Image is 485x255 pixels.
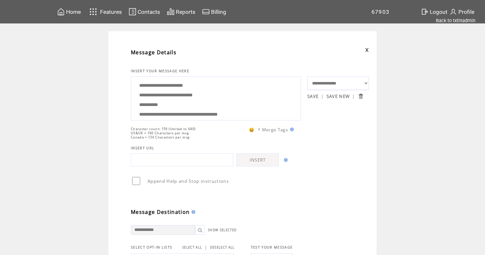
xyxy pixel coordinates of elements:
span: Features [100,9,122,15]
span: INSERT YOUR MESSAGE HERE [131,69,189,73]
a: Features [87,5,123,18]
img: exit.svg [421,8,429,16]
span: Billing [211,9,226,15]
img: help.gif [282,158,288,162]
span: | [352,93,355,99]
span: Reports [176,9,195,15]
a: SAVE NEW [327,93,350,99]
a: Home [56,7,82,17]
span: INSERT URL [131,146,154,150]
img: help.gif [190,210,195,214]
a: Reports [166,7,196,17]
span: TEST YOUR MESSAGE [251,245,293,250]
span: Contacts [138,9,160,15]
span: | [321,93,324,99]
img: help.gif [288,127,294,131]
span: SELECT OPT-IN LISTS [131,245,172,250]
span: Message Destination [131,208,190,215]
a: Back to txtinadmin [436,18,475,23]
span: Append Help and Stop instructions [148,178,229,184]
span: Message Details [131,49,176,56]
a: SELECT ALL [182,245,202,250]
img: chart.svg [167,8,174,16]
span: US&UK = 160 Characters per msg [131,131,189,135]
img: contacts.svg [129,8,136,16]
a: Logout [420,7,448,17]
img: features.svg [88,6,99,17]
span: * Merge Tags [258,127,288,133]
a: SHOW SELECTED [208,228,237,232]
span: Logout [430,9,447,15]
img: home.svg [57,8,65,16]
span: 😀 [249,127,255,133]
img: profile.svg [449,8,457,16]
a: SAVE [307,93,319,99]
span: Canada = 136 Characters per msg [131,135,190,139]
input: Submit [358,93,364,99]
img: creidtcard.svg [202,8,210,16]
a: Profile [448,7,475,17]
span: Character count: 159 (limited to 640) [131,127,196,131]
a: Contacts [128,7,161,17]
span: 67903 [371,9,390,15]
a: Billing [201,7,227,17]
a: DESELECT ALL [210,245,235,250]
span: Home [66,9,81,15]
span: Profile [458,9,474,15]
a: INSERT [236,154,279,166]
span: | [205,244,207,250]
